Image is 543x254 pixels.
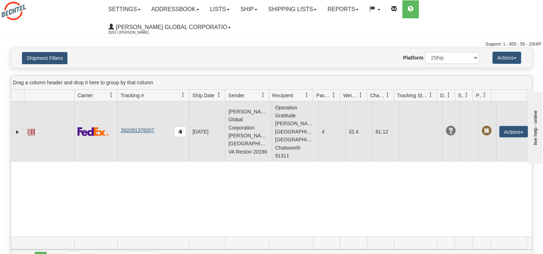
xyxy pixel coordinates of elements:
a: 392091376007 [121,127,154,133]
img: 2 - FedEx Express® [78,127,109,136]
a: Reports [322,0,364,18]
div: Support: 1 - 855 - 55 - 2SHIP [2,41,541,47]
button: Actions [499,126,528,137]
span: Delivery Status [440,92,446,99]
a: Sender filter column settings [257,89,269,101]
a: Tracking Status filter column settings [425,89,437,101]
span: Tracking # [121,92,144,99]
a: Recipient filter column settings [301,89,313,101]
div: live help - online [5,6,66,11]
span: Sender [228,92,244,99]
span: Recipient [272,92,293,99]
a: Addressbook [146,0,205,18]
iframe: chat widget [526,90,542,164]
span: Carrier [78,92,93,99]
span: 2553 / [PERSON_NAME] [108,29,162,36]
a: [PERSON_NAME] Global Corporatio 2553 / [PERSON_NAME] [103,18,236,36]
span: Unknown [445,126,455,136]
img: logo2553.jpg [2,2,26,20]
label: Platform [403,54,423,61]
div: grid grouping header [11,76,532,90]
td: Operation Gratitude [PERSON_NAME] [GEOGRAPHIC_DATA] [GEOGRAPHIC_DATA] Chatsworth 91311 [272,102,318,162]
button: Actions [492,52,521,64]
a: Label [28,126,35,137]
a: Carrier filter column settings [105,89,117,101]
a: Pickup Status filter column settings [478,89,491,101]
a: Delivery Status filter column settings [443,89,455,101]
td: 32.4 [345,102,372,162]
button: Shipment Filters [22,52,67,64]
a: Ship Date filter column settings [213,89,225,101]
td: [PERSON_NAME] Global Corporation [PERSON_NAME] [GEOGRAPHIC_DATA] VA Reston 20190 [225,102,272,162]
a: Settings [103,0,146,18]
a: Ship [235,0,263,18]
span: Ship Date [192,92,214,99]
span: Tracking Status [397,92,428,99]
a: Shipment Issues filter column settings [460,89,473,101]
td: 81.12 [372,102,399,162]
span: Pickup Not Assigned [481,126,491,136]
a: Shipping lists [263,0,322,18]
td: 4 [318,102,345,162]
a: Weight filter column settings [355,89,367,101]
td: [DATE] [189,102,225,162]
a: Expand [14,128,21,136]
span: [PERSON_NAME] Global Corporatio [114,24,227,30]
span: Weight [343,92,358,99]
button: Copy to clipboard [174,126,186,137]
span: Pickup Status [476,92,482,99]
a: Charge filter column settings [381,89,394,101]
span: Shipment Issues [458,92,464,99]
a: Lists [205,0,235,18]
span: Charge [370,92,385,99]
a: Tracking # filter column settings [177,89,189,101]
span: Packages [316,92,331,99]
a: Packages filter column settings [328,89,340,101]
